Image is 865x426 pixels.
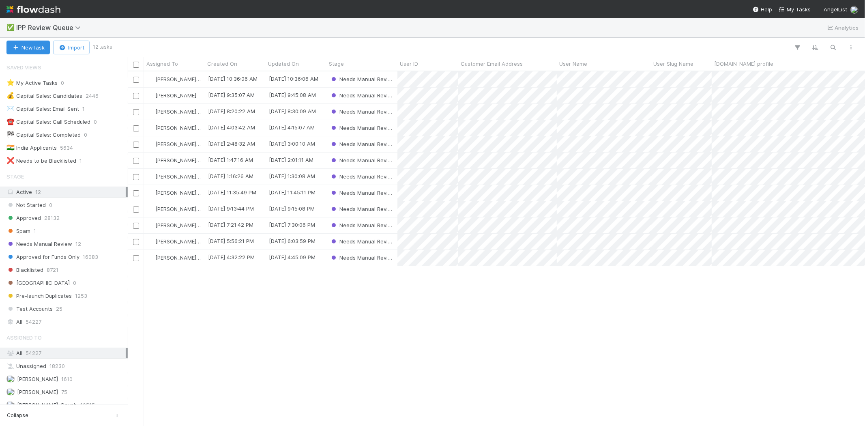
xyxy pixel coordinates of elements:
div: [DATE] 7:30:06 PM [269,221,315,229]
span: 12 [75,239,81,249]
span: 💰 [6,92,15,99]
span: Needs Manual Review [330,125,395,131]
span: Needs Manual Review [330,141,395,147]
a: My Tasks [779,5,811,13]
input: Toggle All Rows Selected [133,62,139,68]
div: Needs Manual Review [330,172,393,181]
span: 28132 [44,213,60,223]
img: avatar_1a1d5361-16dd-4910-a949-020dcd9f55a3.png [850,6,859,14]
div: Unassigned [6,361,126,371]
div: Help [753,5,772,13]
div: [DATE] 7:21:42 PM [208,221,253,229]
span: [PERSON_NAME]-Gayob [155,108,215,115]
div: [DATE] 6:03:59 PM [269,237,316,245]
span: Test Accounts [6,304,53,314]
span: [PERSON_NAME]-Gayob [155,157,215,164]
span: [PERSON_NAME]-Gayob [155,125,215,131]
div: [DATE] 8:30:09 AM [269,107,316,115]
div: [PERSON_NAME]-Gayob [147,221,201,229]
span: Created On [207,60,237,68]
input: Toggle Row Selected [133,239,139,245]
span: IPP Review Queue [16,24,85,32]
div: [DATE] 10:36:06 AM [208,75,258,83]
span: [DOMAIN_NAME] profile [714,60,773,68]
span: Needs Manual Review [6,239,72,249]
span: 🏁 [6,131,15,138]
img: avatar_45aa71e2-cea6-4b00-9298-a0421aa61a2d.png [148,206,154,212]
span: 0 [49,200,52,210]
div: Needs Manual Review [330,237,393,245]
span: 1253 [75,291,87,301]
img: avatar_45aa71e2-cea6-4b00-9298-a0421aa61a2d.png [148,189,154,196]
span: Not Started [6,200,46,210]
div: [PERSON_NAME]-Gayob [147,189,201,197]
span: Needs Manual Review [330,76,395,82]
span: Needs Manual Review [330,108,395,115]
span: Saved Views [6,59,41,75]
span: Updated On [268,60,299,68]
img: logo-inverted-e16ddd16eac7371096b0.svg [6,2,60,16]
span: 54227 [26,317,41,327]
span: [PERSON_NAME]-Gayob [155,206,215,212]
div: [DATE] 2:48:32 AM [208,140,255,148]
img: avatar_45aa71e2-cea6-4b00-9298-a0421aa61a2d.png [148,125,154,131]
span: 5634 [60,143,73,153]
div: Needs Manual Review [330,156,393,164]
span: Assigned To [146,60,178,68]
div: [DATE] 9:35:07 AM [208,91,255,99]
button: Import [53,41,90,54]
input: Toggle Row Selected [133,223,139,229]
img: avatar_45aa71e2-cea6-4b00-9298-a0421aa61a2d.png [6,401,15,409]
span: ✅ [6,24,15,31]
span: 🇮🇳 [6,144,15,151]
img: avatar_45aa71e2-cea6-4b00-9298-a0421aa61a2d.png [148,157,154,164]
span: Needs Manual Review [330,254,395,261]
span: Needs Manual Review [330,157,395,164]
div: [DATE] 1:16:26 AM [208,172,253,180]
div: [DATE] 4:03:42 AM [208,123,255,131]
div: Capital Sales: Completed [6,130,81,140]
img: avatar_45aa71e2-cea6-4b00-9298-a0421aa61a2d.png [148,222,154,228]
div: [DATE] 11:45:11 PM [269,188,316,196]
div: [PERSON_NAME] [147,91,196,99]
span: [PERSON_NAME] [17,389,58,395]
span: My Tasks [779,6,811,13]
div: Needs Manual Review [330,108,393,116]
div: All [6,317,126,327]
div: [DATE] 3:00:10 AM [269,140,315,148]
span: Approved for Funds Only [6,252,79,262]
span: 1610 [61,374,73,384]
span: 1 [79,156,82,166]
div: [DATE] 1:47:16 AM [208,156,253,164]
div: Needs to be Blacklisted [6,156,76,166]
div: Capital Sales: Call Scheduled [6,117,90,127]
span: Customer Email Address [461,60,523,68]
span: 12 [35,189,41,195]
span: ✉️ [6,105,15,112]
span: [PERSON_NAME] [17,376,58,382]
img: avatar_45aa71e2-cea6-4b00-9298-a0421aa61a2d.png [148,76,154,82]
span: ❌ [6,157,15,164]
span: Collapse [7,412,28,419]
div: [PERSON_NAME]-Gayob [147,254,201,262]
img: avatar_cd4e5e5e-3003-49e5-bc76-fd776f359de9.png [148,92,154,99]
div: Needs Manual Review [330,140,393,148]
div: Needs Manual Review [330,124,393,132]
span: Needs Manual Review [330,173,395,180]
span: Stage [6,168,24,185]
span: [PERSON_NAME]-Gayob [155,222,215,228]
span: 54227 [26,350,41,356]
span: Needs Manual Review [330,189,395,196]
img: avatar_45aa71e2-cea6-4b00-9298-a0421aa61a2d.png [148,238,154,245]
input: Toggle Row Selected [133,109,139,115]
button: NewTask [6,41,50,54]
span: [PERSON_NAME]-Gayob [155,141,215,147]
div: [DATE] 9:15:08 PM [269,204,315,213]
div: [DATE] 4:15:07 AM [269,123,315,131]
span: Needs Manual Review [330,92,395,99]
span: User Name [559,60,587,68]
div: Active [6,187,126,197]
span: Pre-launch Duplicates [6,291,72,301]
div: Needs Manual Review [330,189,393,197]
input: Toggle Row Selected [133,174,139,180]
